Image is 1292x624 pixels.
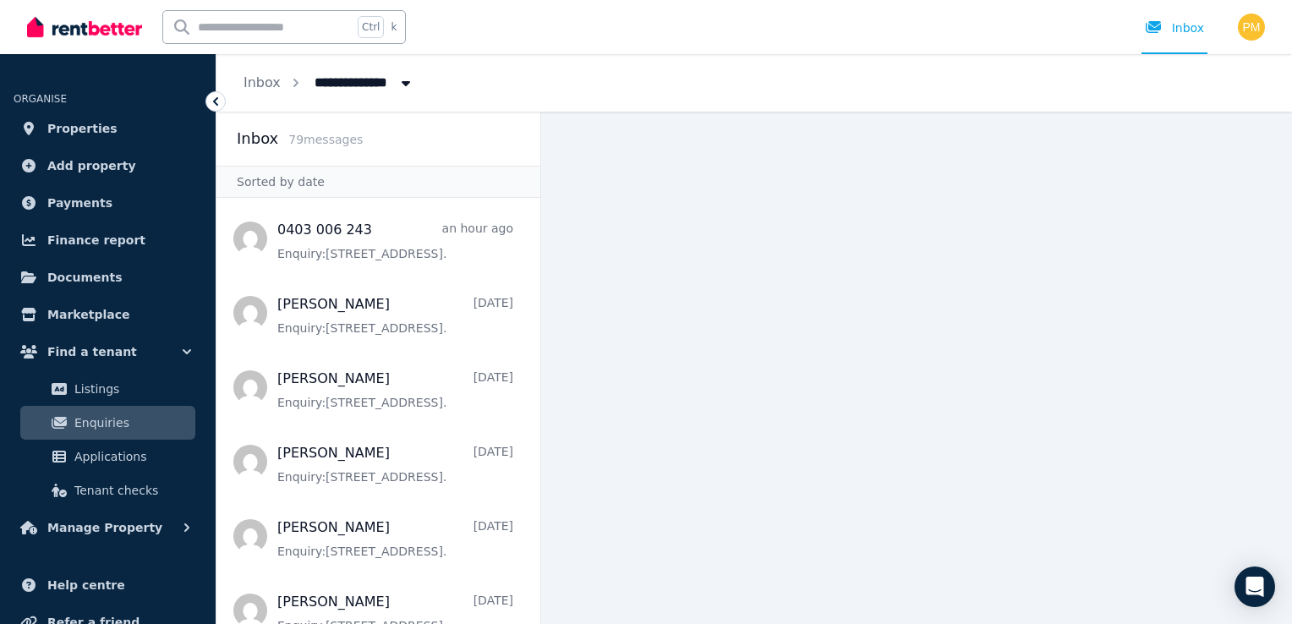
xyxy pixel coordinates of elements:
[74,446,189,467] span: Applications
[20,406,195,440] a: Enquiries
[391,20,397,34] span: k
[14,149,202,183] a: Add property
[47,193,112,213] span: Payments
[216,54,441,112] nav: Breadcrumb
[20,440,195,473] a: Applications
[74,379,189,399] span: Listings
[47,342,137,362] span: Find a tenant
[14,568,202,602] a: Help centre
[1145,19,1204,36] div: Inbox
[14,112,202,145] a: Properties
[277,369,513,411] a: [PERSON_NAME][DATE]Enquiry:[STREET_ADDRESS].
[14,93,67,105] span: ORGANISE
[277,220,513,262] a: 0403 006 243an hour agoEnquiry:[STREET_ADDRESS].
[277,517,513,560] a: [PERSON_NAME][DATE]Enquiry:[STREET_ADDRESS].
[277,294,513,337] a: [PERSON_NAME][DATE]Enquiry:[STREET_ADDRESS].
[27,14,142,40] img: RentBetter
[14,260,202,294] a: Documents
[1235,567,1275,607] div: Open Intercom Messenger
[47,118,118,139] span: Properties
[47,575,125,595] span: Help centre
[74,413,189,433] span: Enquiries
[244,74,281,90] a: Inbox
[14,223,202,257] a: Finance report
[20,473,195,507] a: Tenant checks
[277,443,513,485] a: [PERSON_NAME][DATE]Enquiry:[STREET_ADDRESS].
[288,133,363,146] span: 79 message s
[237,127,278,151] h2: Inbox
[20,372,195,406] a: Listings
[14,298,202,331] a: Marketplace
[47,517,162,538] span: Manage Property
[14,186,202,220] a: Payments
[14,511,202,545] button: Manage Property
[216,198,540,624] nav: Message list
[1238,14,1265,41] img: patrick mariannan
[47,156,136,176] span: Add property
[74,480,189,501] span: Tenant checks
[47,267,123,287] span: Documents
[216,166,540,198] div: Sorted by date
[47,304,129,325] span: Marketplace
[358,16,384,38] span: Ctrl
[47,230,145,250] span: Finance report
[14,335,202,369] button: Find a tenant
